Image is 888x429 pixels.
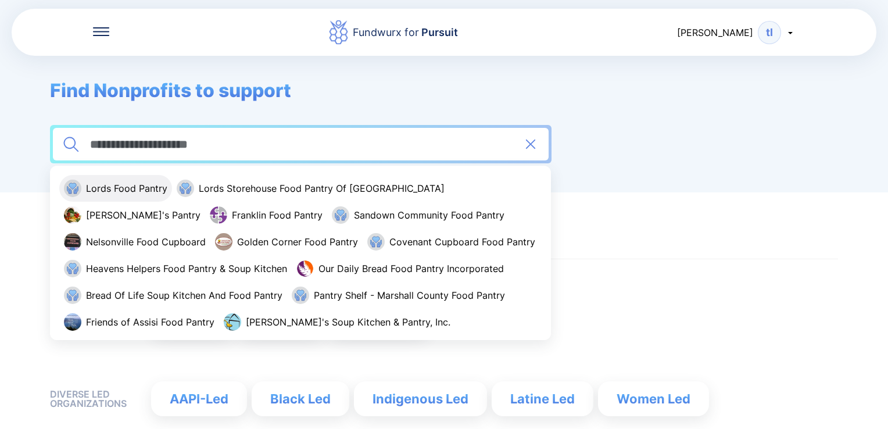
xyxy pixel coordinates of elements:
span: [PERSON_NAME]'s Pantry [86,209,200,221]
span: Pantry Shelf - Marshall County Food Pantry [314,289,505,301]
img: tfwomwvkofxddzethngv [215,233,232,251]
div: tl [758,21,781,44]
div: AAPI-Led [170,388,228,409]
span: Golden Corner Food Pantry [237,236,358,248]
span: [PERSON_NAME] [677,27,753,38]
img: ichsvj6bx8pr4eovxyk4 [64,233,81,251]
div: Latine Led [510,388,575,409]
span: Our Daily Bread Food Pantry Incorporated [318,263,504,274]
span: Heavens Helpers Food Pantry & Soup Kitchen [86,263,287,274]
img: fxwdmsczwnxfpwzstwn7 [64,313,81,331]
span: Lords Storehouse Food Pantry Of [GEOGRAPHIC_DATA] [199,183,445,194]
img: epniuodnflfs70jid6ed [210,206,227,224]
img: n0su6jcbsfjwwnlioir9 [296,260,314,277]
span: Lords Food Pantry [86,183,167,194]
div: Indigenous Led [373,388,468,409]
div: Black Led [270,388,331,409]
span: Franklin Food Pantry [232,209,323,221]
span: Find Nonprofits to support [50,79,291,102]
span: Covenant Cupboard Food Pantry [389,236,535,248]
img: fz3hmje789boeppl5nfi [224,313,241,331]
div: Women Led [617,388,690,409]
span: Friends of Assisi Food Pantry [86,316,214,328]
div: diverse led organizations [50,389,128,408]
img: dqi13q7pjna0qd1q1qkp [64,206,81,224]
div: Fundwurx for [353,24,458,41]
span: [PERSON_NAME]'s Soup Kitchen & Pantry, Inc. [246,316,450,328]
span: Nelsonville Food Cupboard [86,236,206,248]
span: Pursuit [419,26,458,38]
span: Sandown Community Food Pantry [354,209,504,221]
span: Bread Of Life Soup Kitchen And Food Pantry [86,289,282,301]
